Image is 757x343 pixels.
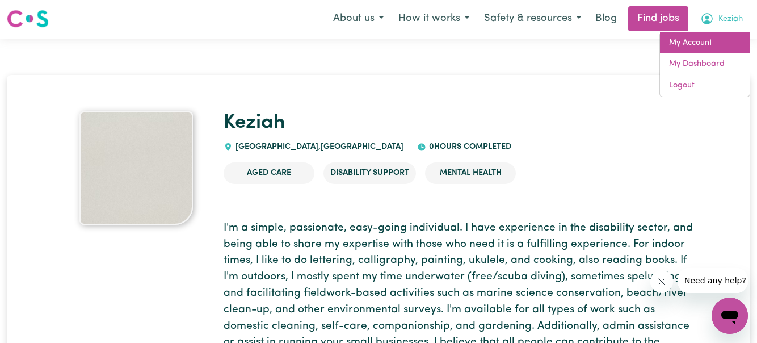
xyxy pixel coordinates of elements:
button: How it works [391,7,477,31]
li: Aged Care [224,162,314,184]
button: About us [326,7,391,31]
a: My Dashboard [660,53,750,75]
a: My Account [660,32,750,54]
a: Careseekers logo [7,6,49,32]
a: Find jobs [628,6,688,31]
iframe: Button to launch messaging window [712,298,748,334]
div: My Account [659,32,750,97]
li: Mental Health [425,162,516,184]
span: 0 hours completed [426,143,511,151]
iframe: Close message [650,270,673,293]
a: Blog [588,6,624,31]
img: Keziah [79,111,193,225]
span: [GEOGRAPHIC_DATA] , [GEOGRAPHIC_DATA] [233,143,403,151]
a: Keziah's profile picture' [62,111,210,225]
a: Logout [660,75,750,97]
button: Safety & resources [477,7,588,31]
span: Keziah [718,13,743,26]
a: Keziah [224,113,285,133]
img: Careseekers logo [7,9,49,29]
li: Disability Support [323,162,416,184]
iframe: Message from company [678,268,748,293]
button: My Account [693,7,750,31]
